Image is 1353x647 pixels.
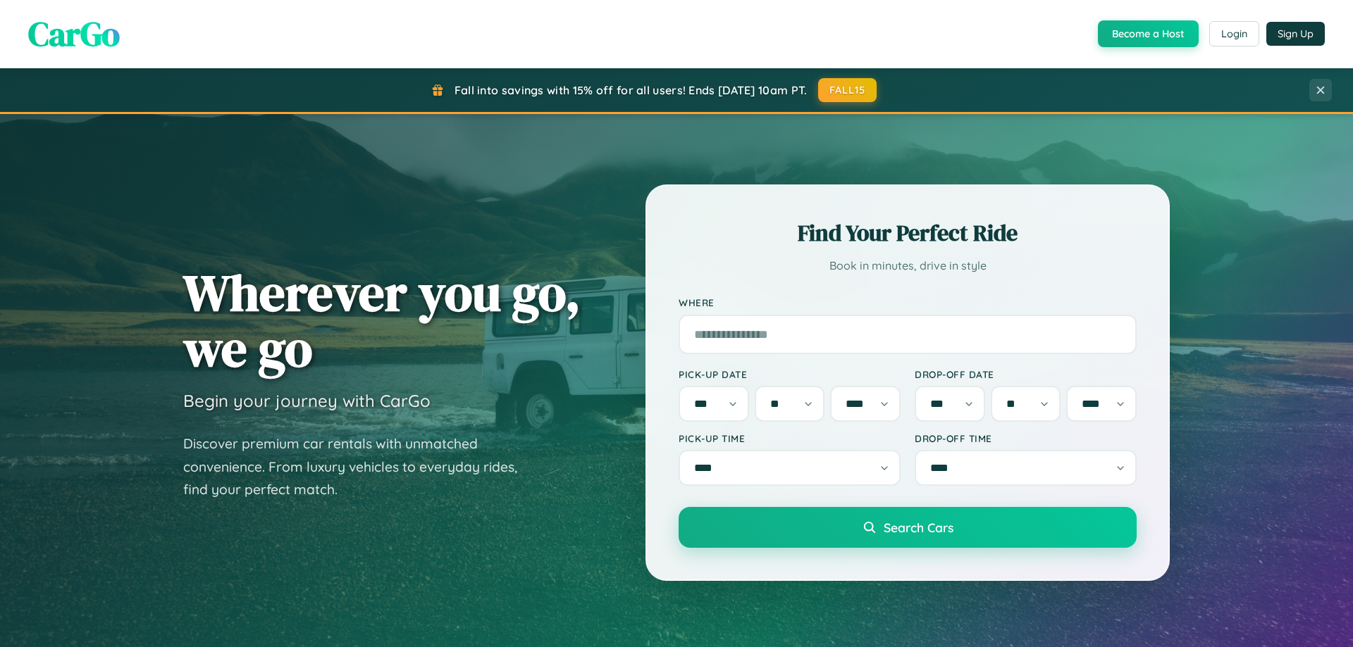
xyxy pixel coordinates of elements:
h3: Begin your journey with CarGo [183,390,431,411]
span: Fall into savings with 15% off for all users! Ends [DATE] 10am PT. [455,83,808,97]
label: Pick-up Date [679,368,901,380]
p: Discover premium car rentals with unmatched convenience. From luxury vehicles to everyday rides, ... [183,432,536,501]
button: Become a Host [1098,20,1199,47]
span: Search Cars [884,520,953,535]
button: Sign Up [1266,22,1325,46]
label: Pick-up Time [679,432,901,444]
button: Search Cars [679,507,1137,548]
button: FALL15 [818,78,877,102]
h1: Wherever you go, we go [183,265,581,376]
h2: Find Your Perfect Ride [679,218,1137,249]
p: Book in minutes, drive in style [679,256,1137,276]
label: Drop-off Date [915,368,1137,380]
span: CarGo [28,11,120,57]
button: Login [1209,21,1259,46]
label: Where [679,297,1137,309]
label: Drop-off Time [915,432,1137,444]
